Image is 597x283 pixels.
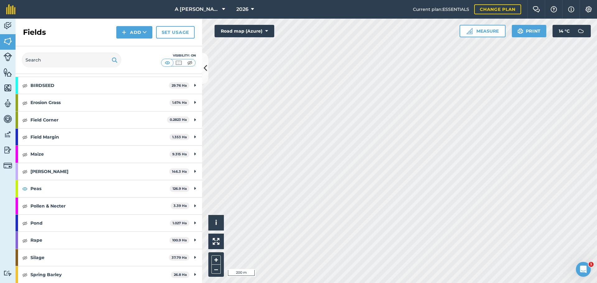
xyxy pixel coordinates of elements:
div: Pond1.027 Ha [16,215,202,231]
img: svg+xml;base64,PHN2ZyB4bWxucz0iaHR0cDovL3d3dy53My5vcmcvMjAwMC9zdmciIHdpZHRoPSIxOCIgaGVpZ2h0PSIyNC... [22,219,28,227]
img: svg+xml;base64,PHN2ZyB4bWxucz0iaHR0cDovL3d3dy53My5vcmcvMjAwMC9zdmciIHdpZHRoPSIxOSIgaGVpZ2h0PSIyNC... [517,27,523,35]
div: [PERSON_NAME]146.3 Ha [16,163,202,180]
div: Visibility: On [161,53,196,58]
strong: Pollen & Necter [30,198,171,214]
strong: Spring Barley [30,266,171,283]
img: svg+xml;base64,PHN2ZyB4bWxucz0iaHR0cDovL3d3dy53My5vcmcvMjAwMC9zdmciIHdpZHRoPSI1NiIgaGVpZ2h0PSI2MC... [3,83,12,93]
img: svg+xml;base64,PD94bWwgdmVyc2lvbj0iMS4wIiBlbmNvZGluZz0idXRmLTgiPz4KPCEtLSBHZW5lcmF0b3I6IEFkb2JlIE... [3,114,12,124]
strong: 29.76 Ha [172,83,187,88]
div: Maize9.315 Ha [16,146,202,162]
div: Peas126.9 Ha [16,180,202,197]
img: svg+xml;base64,PHN2ZyB4bWxucz0iaHR0cDovL3d3dy53My5vcmcvMjAwMC9zdmciIHdpZHRoPSIxOCIgaGVpZ2h0PSIyNC... [22,151,28,158]
div: Field Corner0.2823 Ha [16,112,202,128]
img: svg+xml;base64,PHN2ZyB4bWxucz0iaHR0cDovL3d3dy53My5vcmcvMjAwMC9zdmciIHdpZHRoPSIxNCIgaGVpZ2h0PSIyNC... [122,29,126,36]
img: svg+xml;base64,PHN2ZyB4bWxucz0iaHR0cDovL3d3dy53My5vcmcvMjAwMC9zdmciIHdpZHRoPSIxOSIgaGVpZ2h0PSIyNC... [112,56,118,64]
h2: Fields [23,27,46,37]
button: Measure [460,25,506,37]
img: svg+xml;base64,PD94bWwgdmVyc2lvbj0iMS4wIiBlbmNvZGluZz0idXRmLTgiPz4KPCEtLSBHZW5lcmF0b3I6IEFkb2JlIE... [3,21,12,30]
img: svg+xml;base64,PHN2ZyB4bWxucz0iaHR0cDovL3d3dy53My5vcmcvMjAwMC9zdmciIHdpZHRoPSI1NiIgaGVpZ2h0PSI2MC... [3,68,12,77]
strong: Peas [30,180,170,197]
strong: 1.674 Ha [172,100,187,105]
button: – [211,265,221,274]
div: Field Margin1.353 Ha [16,129,202,145]
a: Change plan [474,4,521,14]
img: svg+xml;base64,PHN2ZyB4bWxucz0iaHR0cDovL3d3dy53My5vcmcvMjAwMC9zdmciIHdpZHRoPSI1NiIgaGVpZ2h0PSI2MC... [3,37,12,46]
div: Silage37.79 Ha [16,249,202,266]
div: Erosion Grass1.674 Ha [16,94,202,111]
img: svg+xml;base64,PD94bWwgdmVyc2lvbj0iMS4wIiBlbmNvZGluZz0idXRmLTgiPz4KPCEtLSBHZW5lcmF0b3I6IEFkb2JlIE... [3,52,12,61]
button: i [208,215,224,231]
strong: Silage [30,249,169,266]
img: svg+xml;base64,PD94bWwgdmVyc2lvbj0iMS4wIiBlbmNvZGluZz0idXRmLTgiPz4KPCEtLSBHZW5lcmF0b3I6IEFkb2JlIE... [3,130,12,139]
img: A question mark icon [550,6,558,12]
img: svg+xml;base64,PHN2ZyB4bWxucz0iaHR0cDovL3d3dy53My5vcmcvMjAwMC9zdmciIHdpZHRoPSIxOCIgaGVpZ2h0PSIyNC... [22,99,28,107]
img: svg+xml;base64,PD94bWwgdmVyc2lvbj0iMS4wIiBlbmNvZGluZz0idXRmLTgiPz4KPCEtLSBHZW5lcmF0b3I6IEFkb2JlIE... [3,161,12,170]
img: Four arrows, one pointing top left, one top right, one bottom right and the last bottom left [213,238,220,245]
span: A [PERSON_NAME] & Partners [175,6,220,13]
strong: [PERSON_NAME] [30,163,169,180]
strong: 0.2823 Ha [170,117,187,122]
strong: Pond [30,215,170,231]
img: svg+xml;base64,PHN2ZyB4bWxucz0iaHR0cDovL3d3dy53My5vcmcvMjAwMC9zdmciIHdpZHRoPSIxOCIgaGVpZ2h0PSIyNC... [22,271,28,278]
iframe: Intercom live chat [576,262,591,277]
img: svg+xml;base64,PD94bWwgdmVyc2lvbj0iMS4wIiBlbmNvZGluZz0idXRmLTgiPz4KPCEtLSBHZW5lcmF0b3I6IEFkb2JlIE... [3,145,12,155]
strong: Rape [30,232,169,249]
strong: BIRDSEED [30,77,169,94]
strong: 9.315 Ha [172,152,187,156]
input: Search [22,52,121,67]
strong: 37.79 Ha [172,255,187,260]
img: Two speech bubbles overlapping with the left bubble in the forefront [533,6,540,12]
img: svg+xml;base64,PHN2ZyB4bWxucz0iaHR0cDovL3d3dy53My5vcmcvMjAwMC9zdmciIHdpZHRoPSIxOCIgaGVpZ2h0PSIyNC... [22,168,28,175]
span: 14 ° C [559,25,570,37]
strong: Maize [30,146,169,162]
img: svg+xml;base64,PHN2ZyB4bWxucz0iaHR0cDovL3d3dy53My5vcmcvMjAwMC9zdmciIHdpZHRoPSI1MCIgaGVpZ2h0PSI0MC... [164,60,171,66]
img: svg+xml;base64,PHN2ZyB4bWxucz0iaHR0cDovL3d3dy53My5vcmcvMjAwMC9zdmciIHdpZHRoPSIxOCIgaGVpZ2h0PSIyNC... [22,82,28,89]
img: svg+xml;base64,PHN2ZyB4bWxucz0iaHR0cDovL3d3dy53My5vcmcvMjAwMC9zdmciIHdpZHRoPSI1MCIgaGVpZ2h0PSI0MC... [175,60,183,66]
strong: 1.027 Ha [173,221,187,225]
img: svg+xml;base64,PHN2ZyB4bWxucz0iaHR0cDovL3d3dy53My5vcmcvMjAwMC9zdmciIHdpZHRoPSIxOCIgaGVpZ2h0PSIyNC... [22,185,28,192]
strong: 1.353 Ha [172,135,187,139]
span: 2026 [236,6,248,13]
div: Pollen & Necter3.39 Ha [16,198,202,214]
img: svg+xml;base64,PD94bWwgdmVyc2lvbj0iMS4wIiBlbmNvZGluZz0idXRmLTgiPz4KPCEtLSBHZW5lcmF0b3I6IEFkb2JlIE... [575,25,587,37]
strong: Field Corner [30,112,167,128]
strong: 146.3 Ha [172,169,187,174]
button: Road map (Azure) [215,25,274,37]
button: Add [116,26,152,39]
img: Ruler icon [466,28,473,34]
img: svg+xml;base64,PHN2ZyB4bWxucz0iaHR0cDovL3d3dy53My5vcmcvMjAwMC9zdmciIHdpZHRoPSIxOCIgaGVpZ2h0PSIyNC... [22,254,28,261]
img: svg+xml;base64,PHN2ZyB4bWxucz0iaHR0cDovL3d3dy53My5vcmcvMjAwMC9zdmciIHdpZHRoPSIxNyIgaGVpZ2h0PSIxNy... [568,6,574,13]
strong: 26.8 Ha [174,272,187,277]
div: Rape100.9 Ha [16,232,202,249]
img: svg+xml;base64,PHN2ZyB4bWxucz0iaHR0cDovL3d3dy53My5vcmcvMjAwMC9zdmciIHdpZHRoPSIxOCIgaGVpZ2h0PSIyNC... [22,116,28,124]
strong: 100.9 Ha [172,238,187,242]
img: svg+xml;base64,PHN2ZyB4bWxucz0iaHR0cDovL3d3dy53My5vcmcvMjAwMC9zdmciIHdpZHRoPSIxOCIgaGVpZ2h0PSIyNC... [22,202,28,210]
strong: 126.9 Ha [173,186,187,191]
img: svg+xml;base64,PHN2ZyB4bWxucz0iaHR0cDovL3d3dy53My5vcmcvMjAwMC9zdmciIHdpZHRoPSIxOCIgaGVpZ2h0PSIyNC... [22,237,28,244]
img: svg+xml;base64,PHN2ZyB4bWxucz0iaHR0cDovL3d3dy53My5vcmcvMjAwMC9zdmciIHdpZHRoPSIxOCIgaGVpZ2h0PSIyNC... [22,133,28,141]
span: i [215,219,217,226]
img: svg+xml;base64,PHN2ZyB4bWxucz0iaHR0cDovL3d3dy53My5vcmcvMjAwMC9zdmciIHdpZHRoPSI1MCIgaGVpZ2h0PSI0MC... [186,60,194,66]
strong: 3.39 Ha [174,203,187,208]
div: Spring Barley26.8 Ha [16,266,202,283]
button: + [211,255,221,265]
img: svg+xml;base64,PD94bWwgdmVyc2lvbj0iMS4wIiBlbmNvZGluZz0idXRmLTgiPz4KPCEtLSBHZW5lcmF0b3I6IEFkb2JlIE... [3,99,12,108]
img: A cog icon [585,6,592,12]
button: 14 °C [553,25,591,37]
span: 1 [589,262,594,267]
div: BIRDSEED29.76 Ha [16,77,202,94]
strong: Erosion Grass [30,94,169,111]
strong: Field Margin [30,129,169,145]
span: Current plan : ESSENTIALS [413,6,469,13]
img: fieldmargin Logo [6,4,16,14]
img: svg+xml;base64,PD94bWwgdmVyc2lvbj0iMS4wIiBlbmNvZGluZz0idXRmLTgiPz4KPCEtLSBHZW5lcmF0b3I6IEFkb2JlIE... [3,270,12,276]
a: Set usage [156,26,195,39]
button: Print [512,25,547,37]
